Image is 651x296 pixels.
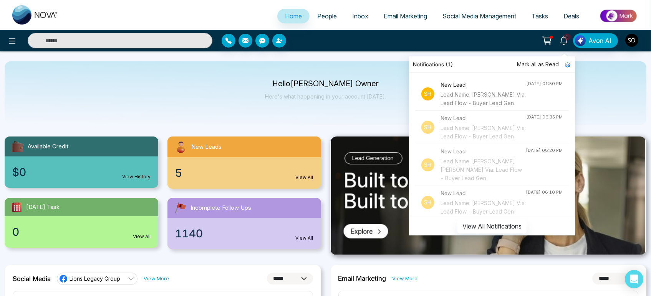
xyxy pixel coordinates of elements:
a: View History [122,173,151,180]
span: Deals [563,12,579,20]
span: Email Marketing [384,12,427,20]
h2: Email Marketing [338,275,386,282]
a: Tasks [524,9,556,23]
a: View All [133,233,151,240]
img: User Avatar [625,34,638,47]
div: Lead Name: [PERSON_NAME] Via: Lead Flow - Buyer Lead Gen [441,199,526,216]
span: Inbox [352,12,368,20]
div: Notifications (1) [409,56,575,73]
span: Avon AI [588,36,611,45]
span: Home [285,12,302,20]
span: 1140 [175,225,203,242]
span: [DATE] Task [26,203,60,212]
p: Sh [421,196,434,209]
p: Here's what happening in your account [DATE]. [265,93,386,100]
span: People [317,12,337,20]
button: Avon AI [573,33,618,48]
a: Email Marketing [376,9,435,23]
a: Inbox [345,9,376,23]
a: Incomplete Follow Ups1140View All [163,198,326,249]
span: Social Media Management [442,12,516,20]
h4: New Lead [441,81,526,89]
a: Deals [556,9,587,23]
span: 5 [175,165,182,181]
span: Incomplete Follow Ups [190,204,251,212]
span: Available Credit [28,142,68,151]
a: View All Notifications [457,222,527,229]
p: Hello [PERSON_NAME] Owner [265,81,386,87]
img: availableCredit.svg [11,140,25,153]
a: 1 [555,33,573,47]
img: Lead Flow [575,35,586,46]
span: 1 [564,33,571,40]
img: newLeads.svg [174,140,188,154]
p: Sh [421,158,434,171]
a: View All [296,174,313,181]
div: Lead Name: [PERSON_NAME] Via: Lead Flow - Buyer Lead Gen [441,90,526,107]
span: $0 [12,164,26,180]
a: Home [277,9,310,23]
div: Open Intercom Messenger [625,270,643,288]
h4: New Lead [441,147,526,156]
a: Social Media Management [435,9,524,23]
span: 0 [12,224,19,240]
a: View More [144,275,169,282]
h4: New Lead [441,114,526,122]
p: Sh [421,87,434,100]
div: [DATE] 01:50 PM [526,81,563,87]
h4: New Lead [441,189,526,197]
a: View All [296,235,313,242]
img: todayTask.svg [11,201,23,213]
span: Mark all as Read [517,60,559,69]
img: . [331,136,645,255]
div: [DATE] 08:10 PM [526,189,563,196]
div: [DATE] 08:20 PM [526,147,563,154]
span: Lions Legacy Group [70,275,120,282]
a: New Leads5View All [163,136,326,189]
span: Tasks [532,12,548,20]
a: View More [393,275,418,282]
div: Lead Name: [PERSON_NAME] [PERSON_NAME] Via: Lead Flow - Buyer Lead Gen [441,157,526,183]
p: Sh [421,121,434,134]
img: Market-place.gif [591,7,646,25]
button: View All Notifications [457,219,527,234]
span: New Leads [191,143,222,151]
div: Lead Name: [PERSON_NAME] Via: Lead Flow - Buyer Lead Gen [441,124,526,141]
img: Nova CRM Logo [12,5,58,25]
a: People [310,9,345,23]
img: followUps.svg [174,201,187,215]
h2: Social Media [13,275,51,283]
div: [DATE] 06:35 PM [526,114,563,120]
